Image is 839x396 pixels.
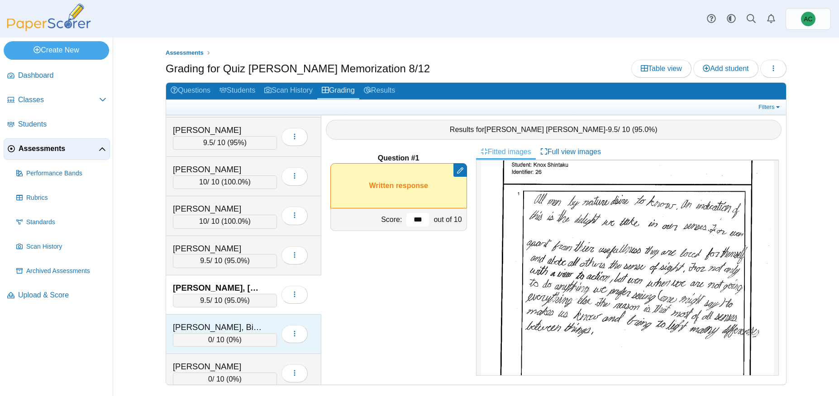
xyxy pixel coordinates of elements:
[173,124,263,136] div: [PERSON_NAME]
[4,4,94,31] img: PaperScorer
[166,61,430,76] h1: Grading for Quiz [PERSON_NAME] Memorization 8/12
[18,290,106,300] span: Upload & Score
[761,9,781,29] a: Alerts
[18,71,106,80] span: Dashboard
[26,267,106,276] span: Archived Assessments
[317,83,359,99] a: Grading
[173,203,263,215] div: [PERSON_NAME]
[4,285,110,306] a: Upload & Score
[166,83,215,99] a: Questions
[208,375,212,383] span: 0
[359,83,400,99] a: Results
[331,208,405,231] div: Score:
[693,60,758,78] a: Add student
[200,257,210,264] span: 9.5
[608,126,618,133] span: 9.5
[26,242,106,251] span: Scan History
[26,193,106,203] span: Rubrics
[230,139,244,146] span: 95%
[203,139,213,146] span: 9.5
[13,163,110,184] a: Performance Bands
[173,164,263,175] div: [PERSON_NAME]
[634,126,655,133] span: 95.0%
[330,163,467,208] div: Written response
[229,336,239,344] span: 0%
[163,47,206,59] a: Assessments
[476,144,536,160] a: Fitted images
[173,136,277,150] div: / 10 ( )
[224,178,248,186] span: 100.0%
[4,65,110,87] a: Dashboard
[378,153,419,163] b: Question #1
[229,375,239,383] span: 0%
[26,218,106,227] span: Standards
[173,215,277,228] div: / 10 ( )
[18,119,106,129] span: Students
[199,178,207,186] span: 10
[4,138,110,160] a: Assessments
[26,169,106,178] span: Performance Bands
[18,95,99,105] span: Classes
[173,282,263,294] div: [PERSON_NAME], [PERSON_NAME]
[173,372,277,386] div: / 10 ( )
[199,217,207,225] span: 10
[166,49,204,56] span: Assessments
[260,83,317,99] a: Scan History
[19,144,99,154] span: Assessments
[431,208,466,231] div: out of 10
[4,90,110,111] a: Classes
[4,114,110,136] a: Students
[173,294,277,307] div: / 10 ( )
[536,144,605,160] a: Full view images
[801,12,815,26] span: Andrew Christman
[227,257,247,264] span: 95.0%
[215,83,260,99] a: Students
[13,187,110,209] a: Rubrics
[13,236,110,258] a: Scan History
[173,321,263,333] div: [PERSON_NAME], Bishmeet
[641,65,682,72] span: Table view
[804,16,812,22] span: Andrew Christman
[173,254,277,268] div: / 10 ( )
[208,336,212,344] span: 0
[631,60,691,78] a: Table view
[786,8,831,30] a: Andrew Christman
[224,217,248,225] span: 100.0%
[200,297,210,304] span: 9.5
[13,212,110,233] a: Standards
[173,243,263,255] div: [PERSON_NAME]
[703,65,748,72] span: Add student
[173,175,277,189] div: / 10 ( )
[4,25,94,33] a: PaperScorer
[756,103,784,112] a: Filters
[173,333,277,347] div: / 10 ( )
[326,120,782,140] div: Results for - / 10 ( )
[484,126,605,133] span: [PERSON_NAME] [PERSON_NAME]
[227,297,247,304] span: 95.0%
[173,361,263,372] div: [PERSON_NAME]
[4,41,109,59] a: Create New
[13,260,110,282] a: Archived Assessments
